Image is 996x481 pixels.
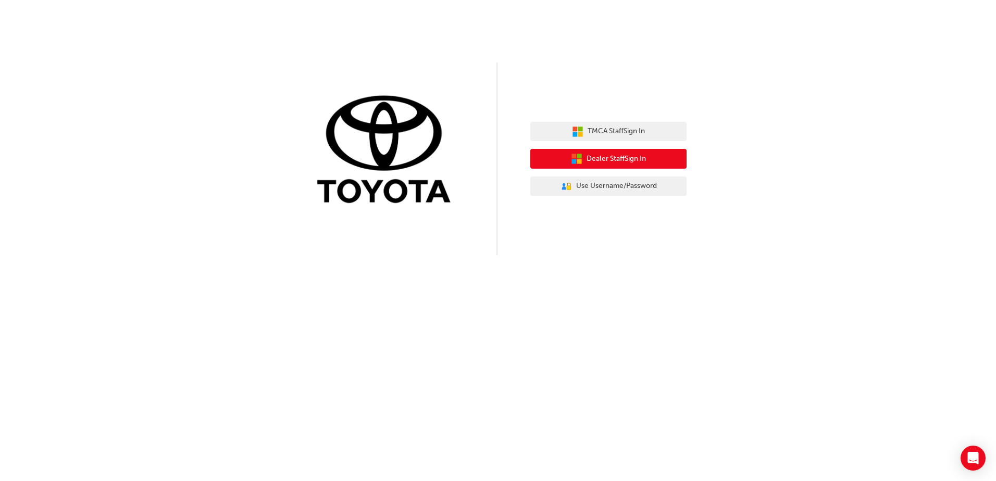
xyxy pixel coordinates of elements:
[587,153,646,165] span: Dealer Staff Sign In
[961,446,986,471] div: Open Intercom Messenger
[530,149,687,169] button: Dealer StaffSign In
[588,125,645,137] span: TMCA Staff Sign In
[309,93,466,208] img: Trak
[576,180,657,192] span: Use Username/Password
[530,122,687,142] button: TMCA StaffSign In
[530,176,687,196] button: Use Username/Password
